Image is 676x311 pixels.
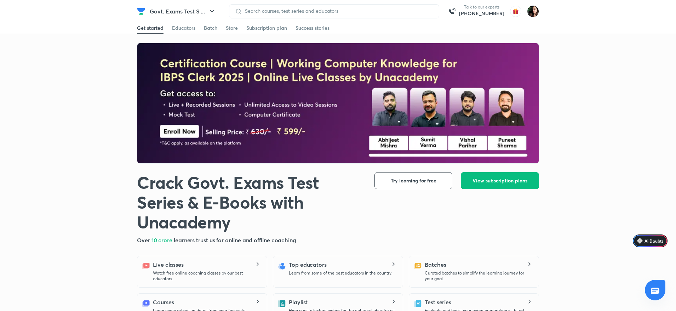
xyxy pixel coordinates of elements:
[204,22,217,34] a: Batch
[246,24,287,32] div: Subscription plan
[459,10,504,17] a: [PHONE_NUMBER]
[174,236,296,244] span: learners trust us for online and offline coaching
[289,270,393,276] p: Learn from some of the best educators in the country.
[425,260,446,269] h5: Batches
[226,22,238,34] a: Store
[226,24,238,32] div: Store
[445,4,459,18] img: call-us
[137,7,145,16] img: Company Logo
[137,22,164,34] a: Get started
[137,236,151,244] span: Over
[461,172,539,189] button: View subscription plans
[137,172,363,232] h1: Crack Govt. Exams Test Series & E-Books with Unacademy
[246,22,287,34] a: Subscription plan
[153,298,174,306] h5: Courses
[137,24,164,32] div: Get started
[374,172,452,189] button: Try learning for free
[289,298,308,306] h5: Playlist
[425,298,451,306] h5: Test series
[145,4,220,18] button: Govt. Exams Test S ...
[527,5,539,17] img: Priyanka K
[296,24,330,32] div: Success stories
[289,260,327,269] h5: Top educators
[425,270,533,282] p: Curated batches to simplify the learning journey for your goal.
[172,24,195,32] div: Educators
[153,270,261,282] p: Watch free online coaching classes by our best educators.
[204,24,217,32] div: Batch
[242,8,433,14] input: Search courses, test series and educators
[391,177,436,184] span: Try learning for free
[645,238,663,244] span: Ai Doubts
[633,234,668,247] a: Ai Doubts
[172,22,195,34] a: Educators
[151,236,174,244] span: 10 crore
[637,238,643,244] img: Icon
[153,260,184,269] h5: Live classes
[510,6,521,17] img: avatar
[296,22,330,34] a: Success stories
[472,177,527,184] span: View subscription plans
[459,4,504,10] p: Talk to our experts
